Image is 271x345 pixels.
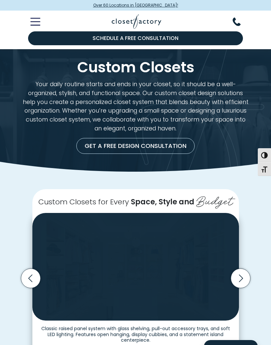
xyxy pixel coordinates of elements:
[131,197,194,207] span: Space, Style and
[22,80,249,133] p: Your daily routine starts and ends in your closet, so it should be a well-organized, stylish, and...
[32,213,239,321] img: White walk-in closet with ornate trim and crown molding, featuring glass shelving
[229,266,252,290] button: Next slide
[76,138,195,154] a: Get a Free Design Consultation
[32,321,239,343] figcaption: Classic raised panel system with glass shelving, pull-out accessory trays, and soft LED lighting....
[93,2,178,8] span: Over 60 Locations in [GEOGRAPHIC_DATA]!
[28,31,243,45] a: Schedule a Free Consultation
[258,148,271,162] button: Toggle High Contrast
[22,18,40,26] button: Toggle Mobile Menu
[258,162,271,176] button: Toggle Font size
[38,197,129,207] span: Custom Closets for Every
[19,266,43,290] button: Previous slide
[112,15,161,29] img: Closet Factory Logo
[233,17,249,26] button: Phone Number
[196,190,233,209] span: Budget
[22,60,249,75] h1: Custom Closets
